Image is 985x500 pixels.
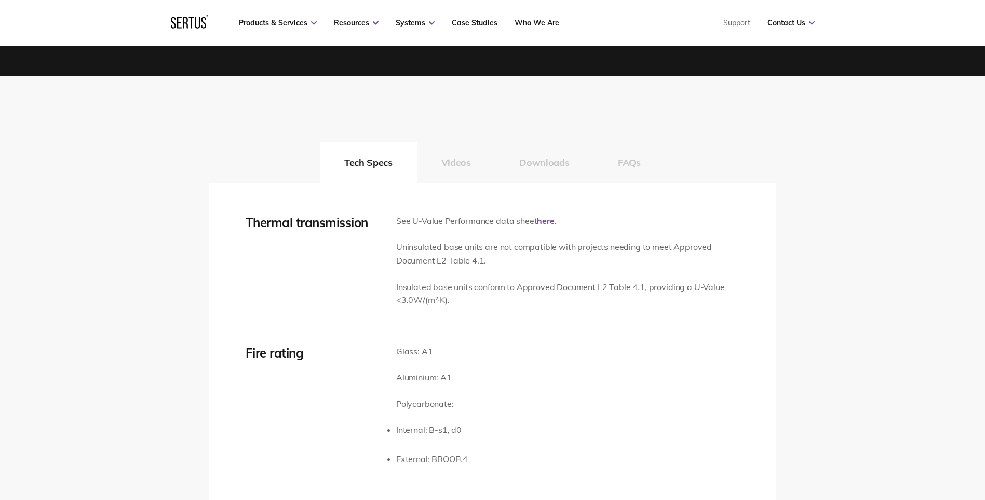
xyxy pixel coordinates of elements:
p: Polycarbonate: [396,398,468,411]
a: Who We Are [515,18,559,28]
button: Downloads [495,142,593,183]
p: Aluminium: A1 [396,371,468,385]
p: Insulated base units conform to Approved Document L2 Table 4.1, providing a U-Value <3.0W/(m²·K). [396,281,740,307]
a: Resources [334,18,379,28]
p: Glass: A1 [396,345,468,359]
p: See U-Value Performance data sheet . [396,215,740,228]
a: Contact Us [767,18,815,28]
a: Products & Services [239,18,317,28]
button: FAQs [593,142,665,183]
button: Videos [417,142,495,183]
p: Uninsulated base units are not compatible with projects needing to meet Approved Document L2 Tabl... [396,241,740,267]
a: Case Studies [452,18,497,28]
a: Systems [396,18,435,28]
li: Internal: B-s1, d0 [396,424,468,437]
a: Support [723,18,750,28]
a: here [537,216,554,226]
div: Thermal transmission [246,215,381,230]
iframe: Chat Widget [933,450,985,500]
div: Fire rating [246,345,381,361]
li: External: BROOFt4 [396,453,468,466]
